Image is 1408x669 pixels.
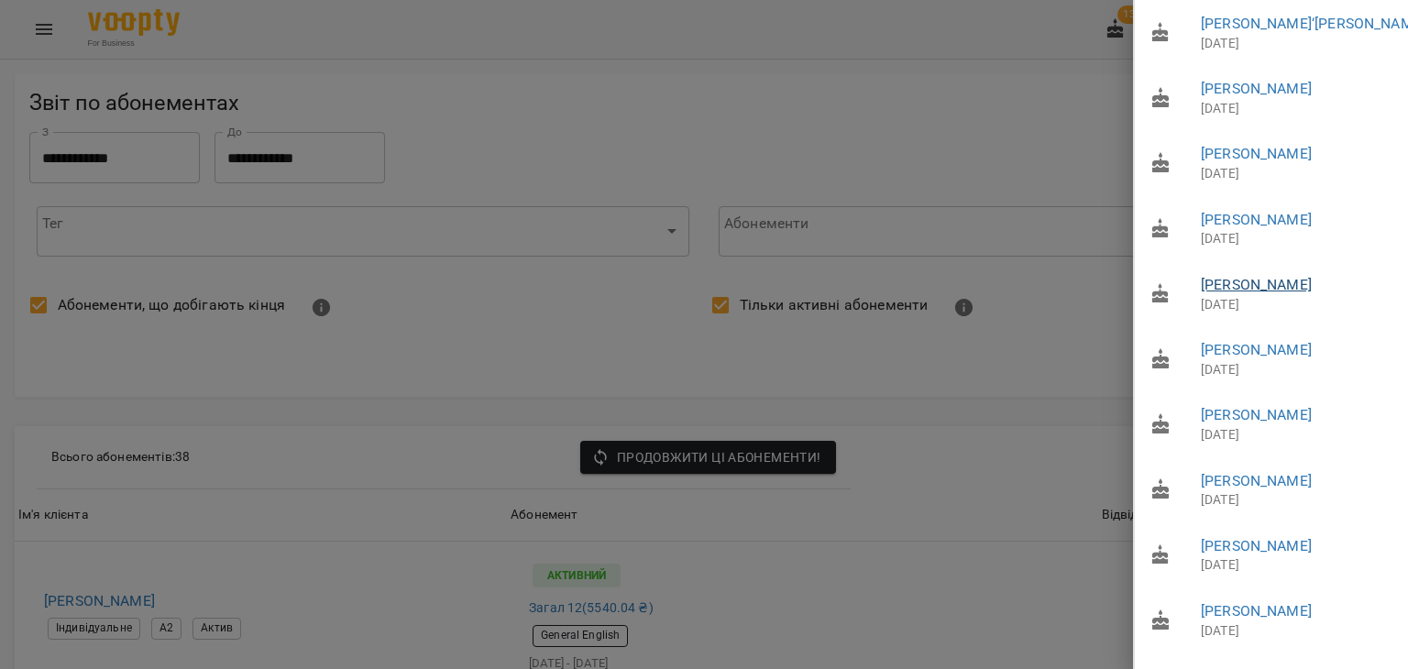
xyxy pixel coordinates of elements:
p: [DATE] [1201,556,1394,575]
a: [PERSON_NAME] [1201,276,1312,293]
p: [DATE] [1201,361,1394,379]
p: [DATE] [1201,165,1394,183]
a: [PERSON_NAME] [1201,80,1312,97]
p: [DATE] [1201,296,1394,314]
p: [DATE] [1201,491,1394,510]
a: [PERSON_NAME] [1201,602,1312,620]
a: [PERSON_NAME] [1201,145,1312,162]
p: [DATE] [1201,426,1394,444]
a: [PERSON_NAME] [1201,341,1312,358]
a: [PERSON_NAME] [1201,406,1312,423]
a: [PERSON_NAME] [1201,472,1312,489]
p: [DATE] [1201,622,1394,641]
a: [PERSON_NAME] [1201,537,1312,554]
p: [DATE] [1201,35,1394,53]
p: [DATE] [1201,100,1394,118]
a: [PERSON_NAME] [1201,211,1312,228]
p: [DATE] [1201,230,1394,248]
